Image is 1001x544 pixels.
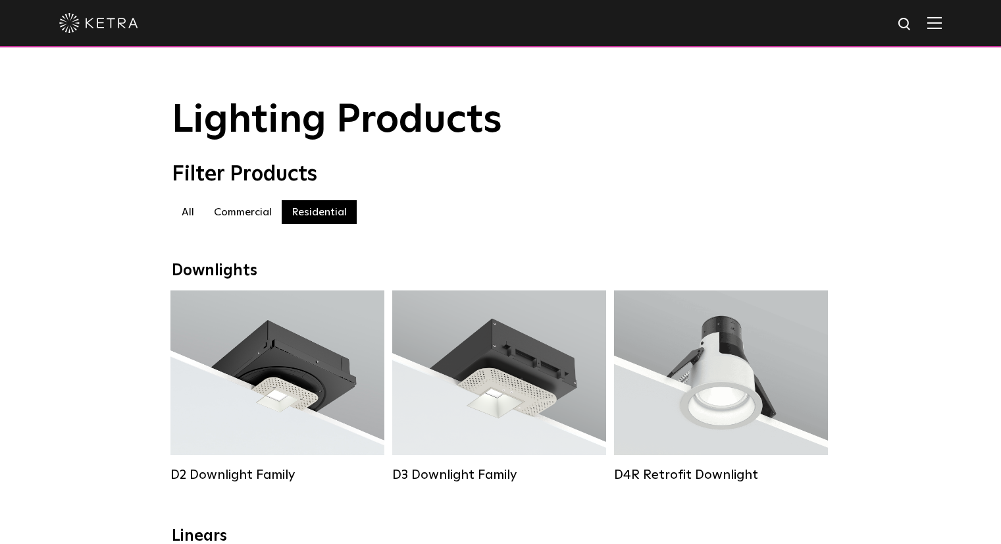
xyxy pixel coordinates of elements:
a: D2 Downlight Family Lumen Output:1200Colors:White / Black / Gloss Black / Silver / Bronze / Silve... [170,290,384,483]
img: Hamburger%20Nav.svg [927,16,942,29]
a: D4R Retrofit Downlight Lumen Output:800Colors:White / BlackBeam Angles:15° / 25° / 40° / 60°Watta... [614,290,828,483]
label: Residential [282,200,357,224]
div: Downlights [172,261,830,281]
div: D4R Retrofit Downlight [614,467,828,483]
img: ketra-logo-2019-white [59,13,138,33]
div: Filter Products [172,162,830,187]
img: search icon [897,16,913,33]
label: All [172,200,204,224]
div: D3 Downlight Family [392,467,606,483]
label: Commercial [204,200,282,224]
a: D3 Downlight Family Lumen Output:700 / 900 / 1100Colors:White / Black / Silver / Bronze / Paintab... [392,290,606,483]
span: Lighting Products [172,101,502,140]
div: D2 Downlight Family [170,467,384,483]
